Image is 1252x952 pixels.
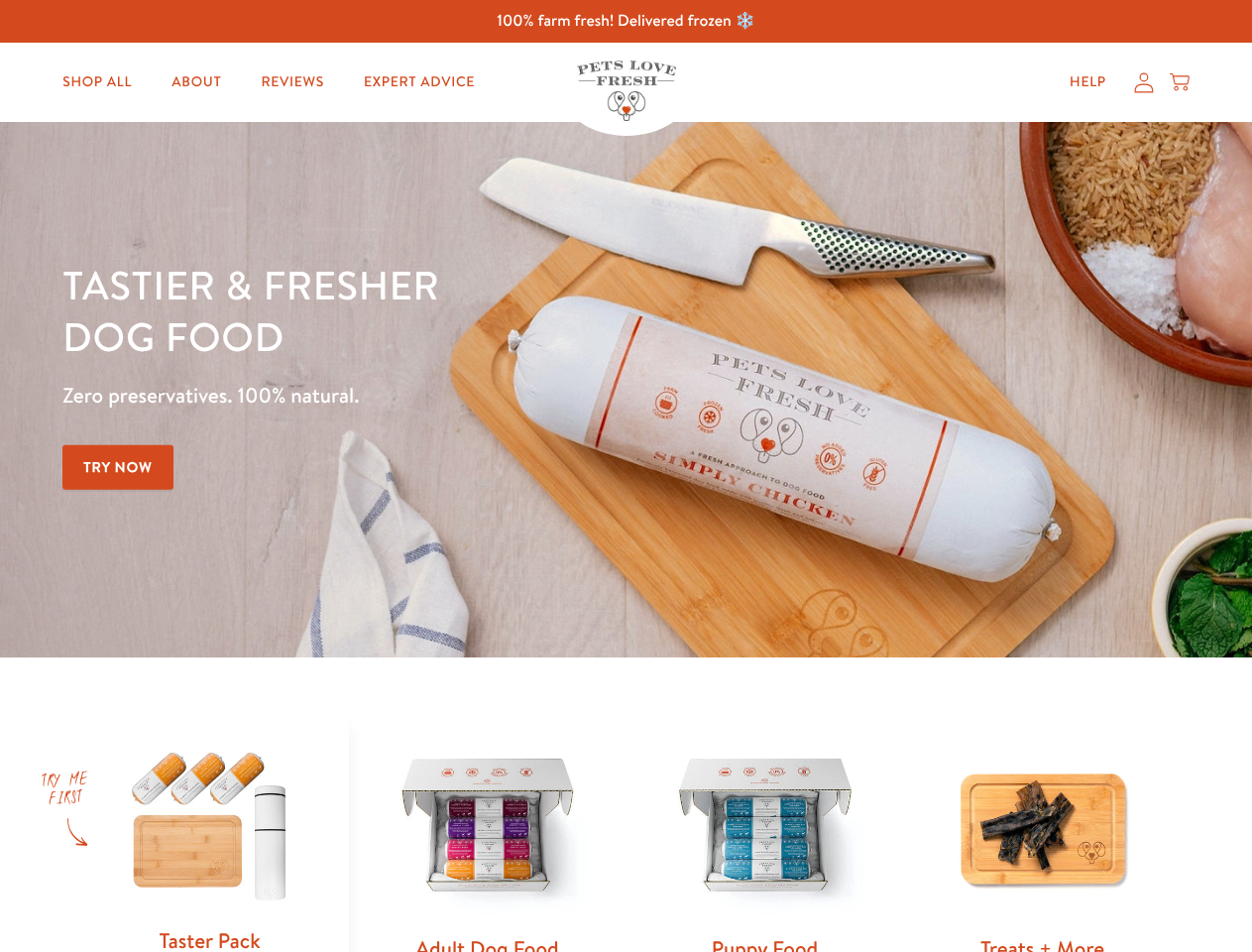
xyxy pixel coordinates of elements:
a: Shop All [47,62,148,102]
a: Expert Advice [348,62,491,102]
p: Zero preservatives. 100% natural. [62,378,814,414]
a: Help [1054,62,1122,102]
a: Reviews [245,62,339,102]
h1: Tastier & fresher dog food [62,259,814,362]
img: Pets Love Fresh [577,60,676,121]
a: About [156,62,237,102]
a: Try Now [62,445,173,490]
